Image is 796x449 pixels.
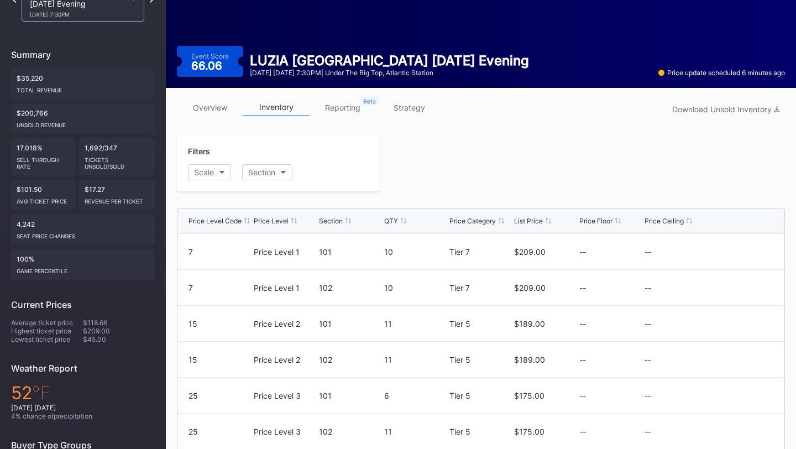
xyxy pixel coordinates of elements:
div: Price Level 3 [254,427,316,436]
a: inventory [243,99,310,116]
div: Summary [11,49,155,60]
div: Download Unsold Inventory [672,105,779,114]
div: 66.06 [191,60,225,71]
div: 11 [384,427,447,436]
div: Price Level 1 [254,283,316,293]
div: seat price changes [17,228,149,239]
div: 101 [319,247,381,257]
div: $101.50 [11,180,75,210]
div: -- [645,283,707,293]
div: -- [645,355,707,364]
div: Scale [194,168,214,177]
div: Tier 5 [449,319,512,328]
div: 10 [384,283,447,293]
div: -- [579,391,642,400]
div: 101 [319,319,381,328]
div: Weather Report [11,363,155,374]
div: 15 [188,319,251,328]
div: Tickets Unsold/Sold [85,152,150,170]
div: Sell Through Rate [17,152,69,170]
div: Price Level Code [188,217,242,225]
div: 1,692/347 [79,138,155,175]
div: 25 [188,427,251,436]
div: Section [248,168,275,177]
div: -- [579,247,642,257]
div: Price Level 3 [254,391,316,400]
div: List Price [514,217,543,225]
button: Section [242,164,292,180]
div: $209.00 [514,283,577,293]
div: 102 [319,427,381,436]
div: $45.00 [83,335,155,343]
button: Download Unsold Inventory [667,102,785,117]
div: Game percentile [17,263,149,274]
div: Tier 5 [449,355,512,364]
div: Highest ticket price [11,327,83,335]
div: 4,242 [11,215,155,245]
div: -- [645,391,707,400]
div: Revenue per ticket [85,194,150,205]
div: 101 [319,391,381,400]
div: Price Level 2 [254,355,316,364]
div: Price Level [254,217,289,225]
div: $189.00 [514,319,577,328]
div: Average ticket price [11,319,83,327]
div: -- [645,319,707,328]
div: Price update scheduled 6 minutes ago [658,69,785,77]
div: $200,766 [11,103,155,134]
div: [DATE] [DATE] 7:30PM | Under the Big Top, Atlantic Station [250,69,529,77]
a: reporting [310,99,376,116]
div: Price Category [449,217,496,225]
div: -- [579,319,642,328]
div: QTY [384,217,398,225]
div: Current Prices [11,299,155,310]
div: [DATE] 7:30PM [30,11,125,18]
div: Tier 5 [449,427,512,436]
div: 52 [11,382,155,404]
a: overview [177,99,243,116]
div: Price Floor [579,217,612,225]
div: -- [645,427,707,436]
div: Event Score [191,52,229,60]
div: $175.00 [514,391,577,400]
div: 25 [188,391,251,400]
div: 7 [188,283,251,293]
div: Total Revenue [17,82,149,93]
div: $35,220 [11,69,155,99]
div: 102 [319,283,381,293]
div: Filters [188,147,369,156]
div: Avg ticket price [17,194,69,205]
div: Tier 5 [449,391,512,400]
div: 7 [188,247,251,257]
div: 11 [384,355,447,364]
div: Lowest ticket price [11,335,83,343]
div: 100% [11,249,155,280]
div: $209.00 [83,327,155,335]
div: 15 [188,355,251,364]
div: 4 % chance of precipitation [11,412,155,420]
div: 11 [384,319,447,328]
div: Price Ceiling [645,217,684,225]
span: ℉ [32,382,50,404]
div: Price Level 1 [254,247,316,257]
a: strategy [376,99,442,116]
div: $17.27 [79,180,155,210]
div: 17.018% [11,138,75,175]
div: LUZIA [GEOGRAPHIC_DATA] [DATE] Evening [250,53,529,69]
div: Section [319,217,343,225]
div: Tier 7 [449,283,512,293]
div: $118.66 [83,319,155,327]
div: -- [579,427,642,436]
div: Price Level 2 [254,319,316,328]
div: $189.00 [514,355,577,364]
div: -- [579,355,642,364]
div: Unsold Revenue [17,117,149,128]
div: $175.00 [514,427,577,436]
div: Tier 7 [449,247,512,257]
div: [DATE] [DATE] [11,404,155,412]
button: Scale [188,164,231,180]
div: 102 [319,355,381,364]
div: -- [645,247,707,257]
div: -- [579,283,642,293]
div: 10 [384,247,447,257]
